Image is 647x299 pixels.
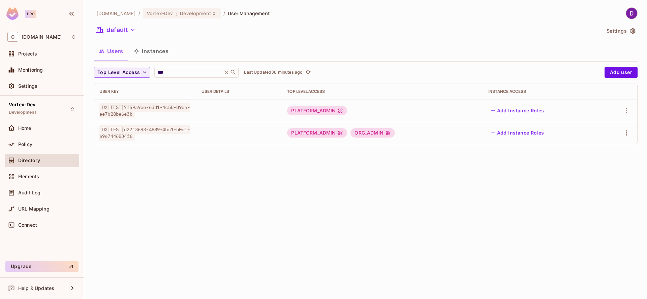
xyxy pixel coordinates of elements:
[18,222,37,228] span: Connect
[287,89,477,94] div: Top Level Access
[9,110,36,115] span: Development
[626,8,637,19] img: Dave Xiong
[18,174,39,179] span: Elements
[350,128,395,138] div: ORG_ADMIN
[175,11,178,16] span: :
[488,89,595,94] div: Instance Access
[287,106,347,115] div: PLATFORM_ADMIN
[18,142,32,147] span: Policy
[18,286,54,291] span: Help & Updates
[5,261,79,272] button: Upgrade
[9,102,36,107] span: Vortex-Dev
[94,43,128,60] button: Users
[99,103,190,118] span: DX|TEST|7f59a9ee-63d1-4c58-89ea-ee7b28be6e3b
[99,125,190,141] span: DX|TEST|d2213693-4889-4bc1-b0e1-e9e7446834f6
[6,7,19,20] img: SReyMgAAAABJRU5ErkJggg==
[304,68,312,76] button: refresh
[147,10,173,16] span: Vortex-Dev
[228,10,270,16] span: User Management
[18,190,40,195] span: Audit Log
[25,10,36,18] div: Pro
[97,68,140,77] span: Top Level Access
[244,70,303,75] p: Last Updated 38 minutes ago
[180,10,211,16] span: Development
[305,69,311,76] span: refresh
[94,67,150,78] button: Top Level Access
[488,127,547,138] button: Add Instance Roles
[605,67,638,78] button: Add user
[128,43,174,60] button: Instances
[287,128,347,138] div: PLATFORM_ADMIN
[18,83,37,89] span: Settings
[138,10,140,16] li: /
[18,206,50,212] span: URL Mapping
[18,158,40,163] span: Directory
[18,51,37,57] span: Projects
[303,68,312,76] span: Click to refresh data
[223,10,225,16] li: /
[18,67,43,73] span: Monitoring
[99,89,191,94] div: User Key
[7,32,18,42] span: C
[202,89,276,94] div: User Details
[22,34,62,40] span: Workspace: consoleconnect.com
[96,10,136,16] span: the active workspace
[94,25,138,35] button: default
[18,125,31,131] span: Home
[604,26,638,36] button: Settings
[488,105,547,116] button: Add Instance Roles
